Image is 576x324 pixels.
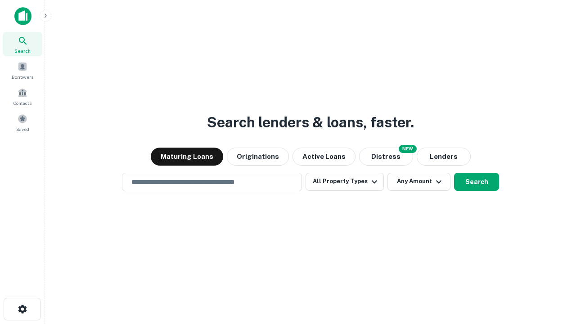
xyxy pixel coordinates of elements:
button: Lenders [417,148,471,166]
span: Search [14,47,31,54]
img: capitalize-icon.png [14,7,31,25]
span: Contacts [13,99,31,107]
button: Search [454,173,499,191]
button: Originations [227,148,289,166]
a: Search [3,32,42,56]
button: Active Loans [292,148,355,166]
button: Any Amount [387,173,450,191]
button: Maturing Loans [151,148,223,166]
iframe: Chat Widget [531,252,576,295]
div: NEW [399,145,417,153]
h3: Search lenders & loans, faster. [207,112,414,133]
a: Saved [3,110,42,135]
button: All Property Types [306,173,384,191]
button: Search distressed loans with lien and other non-mortgage details. [359,148,413,166]
span: Borrowers [12,73,33,81]
a: Contacts [3,84,42,108]
a: Borrowers [3,58,42,82]
span: Saved [16,126,29,133]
